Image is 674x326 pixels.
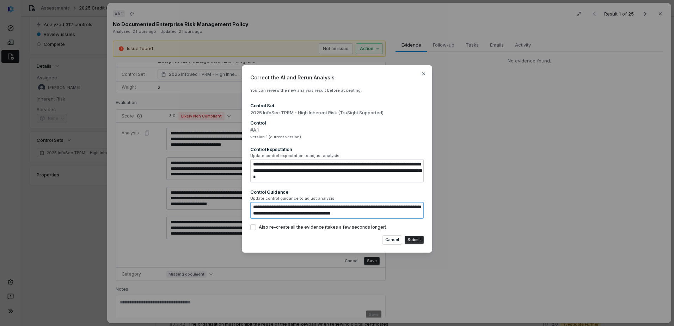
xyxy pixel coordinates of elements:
[382,236,402,244] button: Cancel
[250,134,424,140] span: version 1 (current version)
[250,196,424,201] span: Update control guidance to adjust analysis
[250,74,424,81] span: Correct the AI and Rerun Analysis
[250,224,256,230] button: Also re-create all the evidence (takes a few seconds longer).
[259,224,387,230] span: Also re-create all the evidence (takes a few seconds longer).
[250,189,424,195] div: Control Guidance
[250,88,362,93] span: You can review the new analysis result before accepting.
[250,146,424,152] div: Control Expectation
[405,236,424,244] button: Submit
[250,109,424,116] span: 2025 InfoSec TPRM - High Inherent Risk (TruSight Supported)
[250,102,424,109] div: Control Set
[250,120,424,126] div: Control
[250,153,424,158] span: Update control expectation to adjust analysis
[250,127,424,134] span: #A.1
